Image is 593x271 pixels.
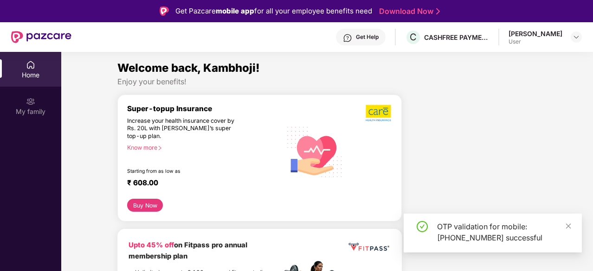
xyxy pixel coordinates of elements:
div: Super-topup Insurance [127,104,282,113]
div: Enjoy your benefits! [117,77,537,87]
span: close [565,223,572,229]
div: Increase your health insurance cover by Rs. 20L with [PERSON_NAME]’s super top-up plan. [127,117,242,140]
div: OTP validation for mobile: [PHONE_NUMBER] successful [437,221,571,243]
div: User [509,38,562,45]
img: svg+xml;base64,PHN2ZyB3aWR0aD0iMjAiIGhlaWdodD0iMjAiIHZpZXdCb3g9IjAgMCAyMCAyMCIgZmlsbD0ibm9uZSIgeG... [26,97,35,106]
img: svg+xml;base64,PHN2ZyBpZD0iSGVscC0zMngzMiIgeG1sbnM9Imh0dHA6Ly93d3cudzMub3JnLzIwMDAvc3ZnIiB3aWR0aD... [343,33,352,43]
div: ₹ 608.00 [127,178,272,189]
strong: mobile app [216,6,254,15]
span: check-circle [417,221,428,232]
div: CASHFREE PAYMENTS INDIA PVT. LTD. [424,33,489,42]
button: Buy Now [127,199,163,212]
span: Welcome back, Kambhoji! [117,61,260,75]
img: b5dec4f62d2307b9de63beb79f102df3.png [366,104,392,122]
img: svg+xml;base64,PHN2ZyB4bWxucz0iaHR0cDovL3d3dy53My5vcmcvMjAwMC9zdmciIHhtbG5zOnhsaW5rPSJodHRwOi8vd3... [282,118,348,185]
img: New Pazcare Logo [11,31,71,43]
div: Know more [127,144,276,151]
div: Get Pazcare for all your employee benefits need [175,6,372,17]
img: Stroke [436,6,440,16]
div: Get Help [356,33,379,41]
div: Starting from as low as [127,168,242,175]
img: fppp.png [347,240,391,253]
div: [PERSON_NAME] [509,29,562,38]
img: Logo [160,6,169,16]
span: C [410,32,417,43]
span: right [157,145,162,151]
img: svg+xml;base64,PHN2ZyBpZD0iRHJvcGRvd24tMzJ4MzIiIHhtbG5zPSJodHRwOi8vd3d3LnczLm9yZy8yMDAwL3N2ZyIgd2... [573,33,580,41]
b: on Fitpass pro annual membership plan [129,241,247,260]
img: svg+xml;base64,PHN2ZyBpZD0iSG9tZSIgeG1sbnM9Imh0dHA6Ly93d3cudzMub3JnLzIwMDAvc3ZnIiB3aWR0aD0iMjAiIG... [26,60,35,69]
a: Download Now [379,6,437,16]
b: Upto 45% off [129,241,174,249]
